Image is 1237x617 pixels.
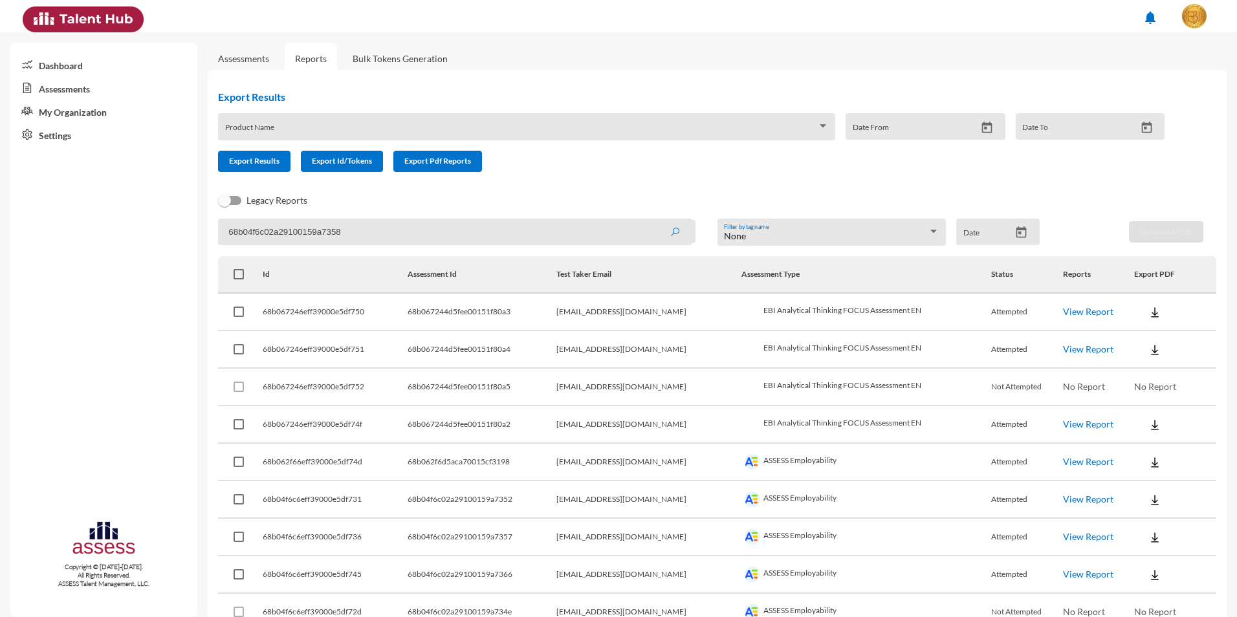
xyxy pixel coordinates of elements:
[556,556,741,594] td: [EMAIL_ADDRESS][DOMAIN_NAME]
[991,481,1063,519] td: Attempted
[741,369,991,406] td: EBI Analytical Thinking FOCUS Assessment EN
[1135,121,1158,135] button: Open calendar
[263,256,408,294] th: Id
[1134,256,1216,294] th: Export PDF
[1063,493,1113,504] a: View Report
[10,123,197,146] a: Settings
[991,406,1063,444] td: Attempted
[1063,606,1105,617] span: No Report
[741,331,991,369] td: EBI Analytical Thinking FOCUS Assessment EN
[1063,343,1113,354] a: View Report
[342,43,458,74] a: Bulk Tokens Generation
[218,91,1175,103] h2: Export Results
[1063,531,1113,542] a: View Report
[1063,568,1113,579] a: View Report
[976,121,998,135] button: Open calendar
[556,406,741,444] td: [EMAIL_ADDRESS][DOMAIN_NAME]
[991,444,1063,481] td: Attempted
[741,406,991,444] td: EBI Analytical Thinking FOCUS Assessment EN
[1143,10,1158,25] mat-icon: notifications
[408,481,556,519] td: 68b04f6c02a29100159a7352
[263,331,408,369] td: 68b067246eff39000e5df751
[1129,221,1203,243] button: Download PDF
[1063,418,1113,429] a: View Report
[1140,226,1192,236] span: Download PDF
[71,519,137,560] img: assesscompany-logo.png
[741,481,991,519] td: ASSESS Employability
[1010,226,1033,239] button: Open calendar
[556,519,741,556] td: [EMAIL_ADDRESS][DOMAIN_NAME]
[408,519,556,556] td: 68b04f6c02a29100159a7357
[10,100,197,123] a: My Organization
[556,369,741,406] td: [EMAIL_ADDRESS][DOMAIN_NAME]
[301,151,383,172] button: Export Id/Tokens
[404,156,471,166] span: Export Pdf Reports
[393,151,482,172] button: Export Pdf Reports
[991,294,1063,331] td: Attempted
[991,519,1063,556] td: Attempted
[1134,606,1176,617] span: No Report
[285,43,337,74] a: Reports
[312,156,372,166] span: Export Id/Tokens
[229,156,279,166] span: Export Results
[556,331,741,369] td: [EMAIL_ADDRESS][DOMAIN_NAME]
[741,519,991,556] td: ASSESS Employability
[741,256,991,294] th: Assessment Type
[991,256,1063,294] th: Status
[10,76,197,100] a: Assessments
[263,369,408,406] td: 68b067246eff39000e5df752
[741,444,991,481] td: ASSESS Employability
[741,556,991,594] td: ASSESS Employability
[1063,306,1113,317] a: View Report
[263,556,408,594] td: 68b04f6c6eff39000e5df745
[991,556,1063,594] td: Attempted
[408,369,556,406] td: 68b067244d5fee00151f80a5
[10,53,197,76] a: Dashboard
[263,406,408,444] td: 68b067246eff39000e5df74f
[408,294,556,331] td: 68b067244d5fee00151f80a3
[263,294,408,331] td: 68b067246eff39000e5df750
[991,369,1063,406] td: Not Attempted
[1063,381,1105,392] span: No Report
[218,219,692,245] input: Search by name, token, assessment type, etc.
[1063,456,1113,467] a: View Report
[263,481,408,519] td: 68b04f6c6eff39000e5df731
[991,331,1063,369] td: Attempted
[10,563,197,588] p: Copyright © [DATE]-[DATE]. All Rights Reserved. ASSESS Talent Management, LLC.
[1134,381,1176,392] span: No Report
[1063,256,1135,294] th: Reports
[408,444,556,481] td: 68b062f6d5aca70015cf3198
[556,256,741,294] th: Test Taker Email
[246,193,307,208] span: Legacy Reports
[218,151,290,172] button: Export Results
[408,256,556,294] th: Assessment Id
[556,444,741,481] td: [EMAIL_ADDRESS][DOMAIN_NAME]
[408,556,556,594] td: 68b04f6c02a29100159a7366
[263,519,408,556] td: 68b04f6c6eff39000e5df736
[556,294,741,331] td: [EMAIL_ADDRESS][DOMAIN_NAME]
[218,53,269,64] a: Assessments
[408,406,556,444] td: 68b067244d5fee00151f80a2
[408,331,556,369] td: 68b067244d5fee00151f80a4
[263,444,408,481] td: 68b062f66eff39000e5df74d
[741,294,991,331] td: EBI Analytical Thinking FOCUS Assessment EN
[556,481,741,519] td: [EMAIL_ADDRESS][DOMAIN_NAME]
[724,230,746,241] span: None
